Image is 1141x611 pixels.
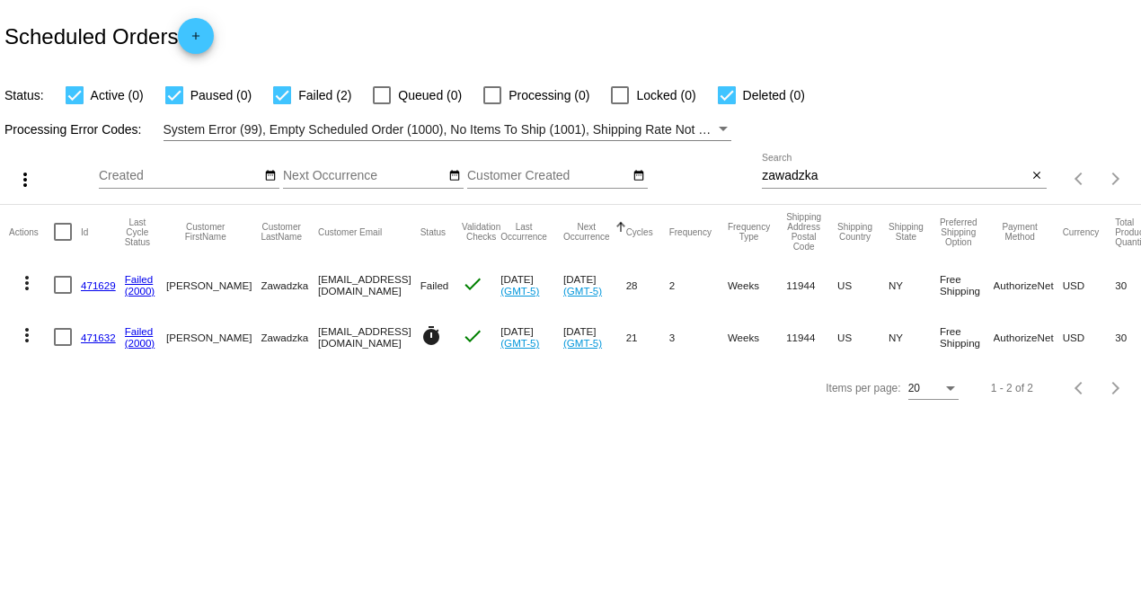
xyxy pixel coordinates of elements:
[500,285,539,297] a: (GMT-5)
[190,84,252,106] span: Paused (0)
[500,311,563,363] mat-cell: [DATE]
[826,382,900,394] div: Items per page:
[743,84,805,106] span: Deleted (0)
[298,84,351,106] span: Failed (2)
[166,311,261,363] mat-cell: [PERSON_NAME]
[264,169,277,183] mat-icon: date_range
[448,169,461,183] mat-icon: date_range
[636,84,695,106] span: Locked (0)
[125,325,154,337] a: Failed
[166,259,261,311] mat-cell: [PERSON_NAME]
[837,311,889,363] mat-cell: US
[626,226,653,237] button: Change sorting for Cycles
[16,324,38,346] mat-icon: more_vert
[563,222,610,242] button: Change sorting for NextOccurrenceUtc
[420,325,442,347] mat-icon: timer
[1098,161,1134,197] button: Next page
[500,222,547,242] button: Change sorting for LastOccurrenceUtc
[786,212,821,252] button: Change sorting for ShippingPostcode
[563,337,602,349] a: (GMT-5)
[1063,311,1116,363] mat-cell: USD
[261,259,318,311] mat-cell: Zawadzka
[462,325,483,347] mat-icon: check
[994,311,1063,363] mat-cell: AuthorizeNet
[940,259,994,311] mat-cell: Free Shipping
[837,222,872,242] button: Change sorting for ShippingCountry
[889,259,940,311] mat-cell: NY
[940,311,994,363] mat-cell: Free Shipping
[1030,169,1043,183] mat-icon: close
[81,332,116,343] a: 471632
[728,259,786,311] mat-cell: Weeks
[467,169,629,183] input: Customer Created
[669,311,728,363] mat-cell: 3
[462,273,483,295] mat-icon: check
[283,169,445,183] input: Next Occurrence
[4,122,142,137] span: Processing Error Codes:
[563,311,626,363] mat-cell: [DATE]
[91,84,144,106] span: Active (0)
[318,311,420,363] mat-cell: [EMAIL_ADDRESS][DOMAIN_NAME]
[1063,259,1116,311] mat-cell: USD
[462,205,500,259] mat-header-cell: Validation Checks
[994,222,1047,242] button: Change sorting for PaymentMethod.Type
[166,222,244,242] button: Change sorting for CustomerFirstName
[509,84,589,106] span: Processing (0)
[500,337,539,349] a: (GMT-5)
[626,311,669,363] mat-cell: 21
[164,119,732,141] mat-select: Filter by Processing Error Codes
[563,259,626,311] mat-cell: [DATE]
[991,382,1033,394] div: 1 - 2 of 2
[786,311,837,363] mat-cell: 11944
[1098,370,1134,406] button: Next page
[669,259,728,311] mat-cell: 2
[563,285,602,297] a: (GMT-5)
[762,169,1027,183] input: Search
[261,311,318,363] mat-cell: Zawadzka
[837,259,889,311] mat-cell: US
[626,259,669,311] mat-cell: 28
[81,279,116,291] a: 471629
[420,279,449,291] span: Failed
[99,169,261,183] input: Created
[318,226,382,237] button: Change sorting for CustomerEmail
[9,205,54,259] mat-header-cell: Actions
[889,311,940,363] mat-cell: NY
[728,311,786,363] mat-cell: Weeks
[125,217,150,247] button: Change sorting for LastProcessingCycleId
[889,222,924,242] button: Change sorting for ShippingState
[1063,226,1100,237] button: Change sorting for CurrencyIso
[4,88,44,102] span: Status:
[908,383,959,395] mat-select: Items per page:
[632,169,645,183] mat-icon: date_range
[125,273,154,285] a: Failed
[500,259,563,311] mat-cell: [DATE]
[1062,161,1098,197] button: Previous page
[728,222,770,242] button: Change sorting for FrequencyType
[994,259,1063,311] mat-cell: AuthorizeNet
[398,84,462,106] span: Queued (0)
[908,382,920,394] span: 20
[81,226,88,237] button: Change sorting for Id
[318,259,420,311] mat-cell: [EMAIL_ADDRESS][DOMAIN_NAME]
[125,285,155,297] a: (2000)
[786,259,837,311] mat-cell: 11944
[669,226,712,237] button: Change sorting for Frequency
[14,169,36,190] mat-icon: more_vert
[4,18,214,54] h2: Scheduled Orders
[1062,370,1098,406] button: Previous page
[125,337,155,349] a: (2000)
[1028,167,1047,186] button: Clear
[185,30,207,51] mat-icon: add
[420,226,446,237] button: Change sorting for Status
[940,217,977,247] button: Change sorting for PreferredShippingOption
[261,222,302,242] button: Change sorting for CustomerLastName
[16,272,38,294] mat-icon: more_vert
